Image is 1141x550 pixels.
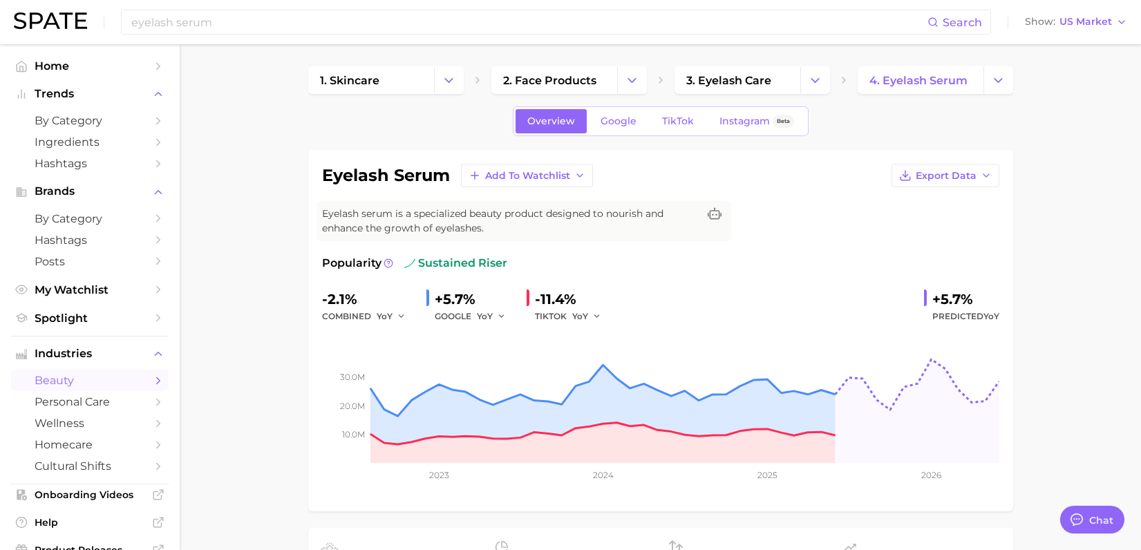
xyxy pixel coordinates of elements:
span: US Market [1059,18,1112,26]
span: Spotlight [35,312,145,325]
a: by Category [11,110,169,131]
a: InstagramBeta [708,109,806,133]
span: Help [35,516,145,529]
a: 4. eyelash serum [858,66,983,94]
span: Export Data [916,170,977,182]
span: Eyelash serum is a specialized beauty product designed to nourish and enhance the growth of eyela... [322,207,698,236]
button: YoY [572,308,602,325]
span: Overview [527,115,575,127]
a: Overview [516,109,587,133]
a: Spotlight [11,307,169,329]
span: Add to Watchlist [485,170,570,182]
a: Help [11,512,169,533]
span: Predicted [932,308,999,325]
button: Change Category [800,66,830,94]
span: Home [35,59,145,73]
span: Brands [35,185,145,198]
span: 4. eyelash serum [869,74,968,87]
a: 3. eyelash care [675,66,800,94]
input: Search here for a brand, industry, or ingredient [130,10,927,34]
div: +5.7% [932,288,999,310]
button: Change Category [983,66,1013,94]
span: Onboarding Videos [35,489,145,501]
span: Show [1025,18,1055,26]
button: Trends [11,84,169,104]
span: Search [943,16,982,29]
a: cultural shifts [11,455,169,477]
span: Ingredients [35,135,145,149]
div: TIKTOK [535,308,611,325]
span: 1. skincare [320,74,379,87]
button: Add to Watchlist [461,164,593,187]
a: Posts [11,251,169,272]
a: homecare [11,434,169,455]
span: YoY [983,311,999,321]
a: 2. face products [491,66,617,94]
h1: eyelash serum [322,167,450,184]
tspan: 2023 [428,470,449,480]
a: 1. skincare [308,66,434,94]
button: Brands [11,181,169,202]
tspan: 2025 [757,470,777,480]
button: Export Data [892,164,999,187]
span: by Category [35,212,145,225]
div: -11.4% [535,288,611,310]
span: cultural shifts [35,459,145,473]
a: Google [589,109,648,133]
span: YoY [377,310,393,322]
a: Onboarding Videos [11,484,169,505]
img: sustained riser [404,258,415,269]
span: YoY [477,310,493,322]
span: Instagram [719,115,770,127]
button: YoY [477,308,507,325]
a: Home [11,55,169,77]
a: TikTok [650,109,706,133]
a: by Category [11,208,169,229]
tspan: 2024 [592,470,613,480]
span: YoY [572,310,588,322]
span: Industries [35,348,145,360]
span: TikTok [662,115,694,127]
span: sustained riser [404,255,507,272]
a: Hashtags [11,229,169,251]
span: Popularity [322,255,381,272]
button: ShowUS Market [1021,13,1131,31]
span: My Watchlist [35,283,145,296]
span: 2. face products [503,74,596,87]
span: beauty [35,374,145,387]
a: personal care [11,391,169,413]
span: Beta [777,115,790,127]
button: YoY [377,308,406,325]
span: Hashtags [35,234,145,247]
a: beauty [11,370,169,391]
span: Hashtags [35,157,145,170]
button: Change Category [434,66,464,94]
span: by Category [35,114,145,127]
span: Posts [35,255,145,268]
button: Change Category [617,66,647,94]
img: SPATE [14,12,87,29]
span: 3. eyelash care [686,74,771,87]
div: -2.1% [322,288,415,310]
a: Ingredients [11,131,169,153]
button: Industries [11,343,169,364]
span: Trends [35,88,145,100]
span: personal care [35,395,145,408]
span: Google [601,115,636,127]
div: GOOGLE [435,308,516,325]
span: homecare [35,438,145,451]
a: My Watchlist [11,279,169,301]
div: +5.7% [435,288,516,310]
a: wellness [11,413,169,434]
tspan: 2026 [921,470,941,480]
div: combined [322,308,415,325]
span: wellness [35,417,145,430]
a: Hashtags [11,153,169,174]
